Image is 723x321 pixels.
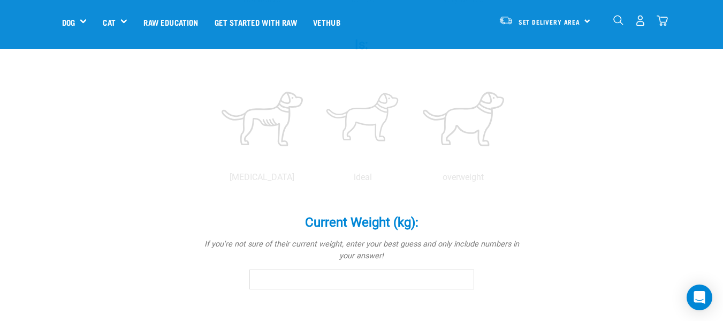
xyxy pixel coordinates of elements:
[315,171,411,184] p: ideal
[214,171,310,184] p: [MEDICAL_DATA]
[657,15,668,26] img: home-icon@2x.png
[499,16,513,25] img: van-moving.png
[135,1,206,43] a: Raw Education
[635,15,646,26] img: user.png
[62,16,75,28] a: Dog
[687,285,712,310] div: Open Intercom Messenger
[519,20,581,24] span: Set Delivery Area
[415,171,512,184] p: overweight
[305,1,348,43] a: Vethub
[207,1,305,43] a: Get started with Raw
[201,238,522,262] p: If you're not sure of their current weight, enter your best guess and only include numbers in you...
[201,213,522,232] label: Current Weight (kg):
[613,15,623,25] img: home-icon-1@2x.png
[103,16,115,28] a: Cat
